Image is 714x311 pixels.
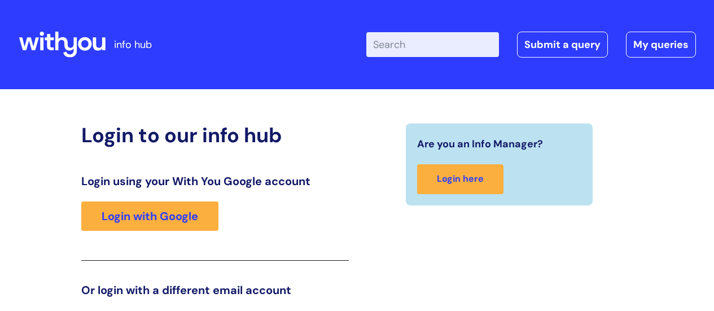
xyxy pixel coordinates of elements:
[417,135,543,153] span: Are you an Info Manager?
[81,202,218,231] a: Login with Google
[517,32,608,58] a: Submit a query
[114,36,152,54] p: info hub
[81,283,349,297] h3: Or login with a different email account
[626,32,696,58] a: My queries
[417,164,503,194] a: Login here
[81,123,349,147] h2: Login to our info hub
[81,174,349,188] h3: Login using your With You Google account
[366,32,499,57] input: Search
